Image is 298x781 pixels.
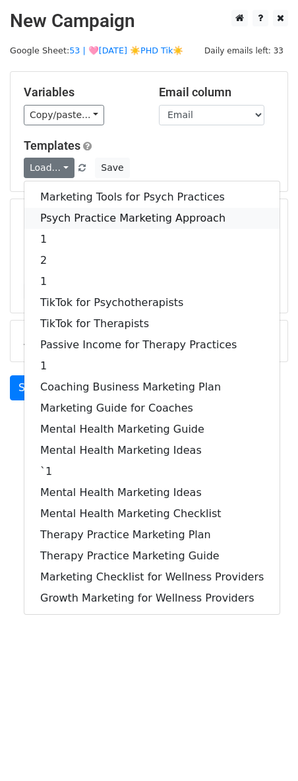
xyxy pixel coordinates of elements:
a: 1 [24,229,280,250]
a: 1 [24,356,280,377]
a: Mental Health Marketing Ideas [24,440,280,461]
a: Mental Health Marketing Checklist [24,503,280,524]
a: Mental Health Marketing Ideas [24,482,280,503]
a: Send [10,375,53,400]
a: Marketing Tools for Psych Practices [24,187,280,208]
a: Therapy Practice Marketing Plan [24,524,280,546]
a: Coaching Business Marketing Plan [24,377,280,398]
a: Passive Income for Therapy Practices [24,334,280,356]
a: Copy/paste... [24,105,104,125]
h2: New Campaign [10,10,288,32]
a: Templates [24,139,80,152]
a: 2 [24,250,280,271]
a: Marketing Checklist for Wellness Providers [24,567,280,588]
a: 1 [24,271,280,292]
span: Daily emails left: 33 [200,44,288,58]
h5: Variables [24,85,139,100]
small: Google Sheet: [10,46,183,55]
h5: Email column [159,85,274,100]
a: Daily emails left: 33 [200,46,288,55]
iframe: Chat Widget [232,718,298,781]
a: `1 [24,461,280,482]
a: Growth Marketing for Wellness Providers [24,588,280,609]
button: Save [95,158,129,178]
a: Mental Health Marketing Guide [24,419,280,440]
a: Therapy Practice Marketing Guide [24,546,280,567]
a: TikTok for Psychotherapists [24,292,280,313]
a: 53 | 🩷[DATE] ☀️PHD Tik☀️ [69,46,183,55]
a: TikTok for Therapists [24,313,280,334]
a: Marketing Guide for Coaches [24,398,280,419]
a: Psych Practice Marketing Approach [24,208,280,229]
a: Load... [24,158,74,178]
